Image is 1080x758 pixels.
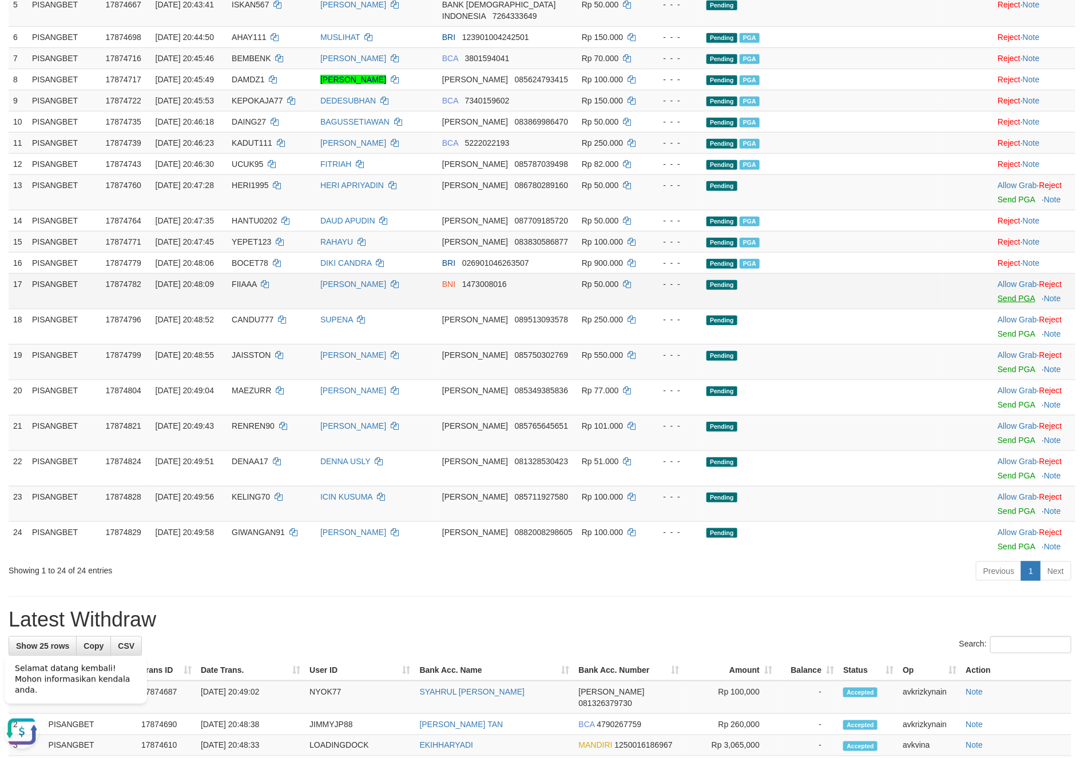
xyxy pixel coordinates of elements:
div: - - - [652,53,697,64]
span: 17874779 [106,258,141,268]
span: Marked by avkrizkynain [740,33,760,43]
span: KEPOKAJA77 [232,96,283,105]
span: · [998,315,1039,324]
th: Status: activate to sort column ascending [839,660,898,681]
a: Note [1023,258,1040,268]
a: Note [1023,33,1040,42]
span: Pending [706,97,737,106]
a: BAGUSSETIAWAN [320,117,390,126]
a: SUPENA [320,315,353,324]
a: Note [966,720,983,729]
div: - - - [652,31,697,43]
a: Note [966,741,983,750]
span: 17874799 [106,350,141,360]
a: Reject [998,258,1021,268]
span: AHAY111 [232,33,266,42]
a: [PERSON_NAME] [320,138,386,147]
a: Allow Grab [998,315,1037,324]
a: Allow Grab [998,350,1037,360]
a: Note [1023,237,1040,246]
a: Allow Grab [998,386,1037,395]
span: · [998,386,1039,395]
div: - - - [652,385,697,396]
td: · [993,344,1075,380]
td: · [993,111,1075,132]
a: Send PGA [998,329,1035,338]
a: Reject [998,33,1021,42]
span: Marked by avkrizkynain [740,238,760,248]
span: UCUK95 [232,159,263,169]
span: BRI [442,33,455,42]
span: 17874764 [106,216,141,225]
span: Copy 085765645651 to clipboard [515,421,568,430]
td: · [993,153,1075,174]
td: · [993,380,1075,415]
span: [PERSON_NAME] [442,75,508,84]
th: Op: activate to sort column ascending [898,660,961,681]
span: 17874804 [106,386,141,395]
a: Note [1044,195,1061,204]
span: Copy 1473008016 to clipboard [462,280,507,289]
span: Marked by avkrizkynain [740,217,760,226]
a: Reject [998,237,1021,246]
span: [DATE] 20:48:55 [156,350,214,360]
td: 6 [9,26,27,47]
a: DENNA USLY [320,457,370,466]
span: [PERSON_NAME] [442,181,508,190]
div: - - - [652,349,697,361]
a: Show 25 rows [9,636,77,656]
span: Copy 085750302769 to clipboard [515,350,568,360]
span: Marked by avkrizkynain [740,259,760,269]
span: Rp 150.000 [582,33,623,42]
span: YEPET123 [232,237,271,246]
span: Copy 086780289160 to clipboard [515,181,568,190]
span: Marked by avkrizkynain [740,160,760,170]
span: Copy 083869986470 to clipboard [515,117,568,126]
a: CSV [110,636,142,656]
span: Pending [706,351,737,361]
span: Pending [706,118,737,127]
div: - - - [652,420,697,432]
span: HANTU0202 [232,216,277,225]
span: Pending [706,1,737,10]
span: [DATE] 20:45:46 [156,54,214,63]
span: MAEZURR [232,386,271,395]
span: CSV [118,641,134,651]
span: DAMDZ1 [232,75,265,84]
span: Marked by avkrizkynain [740,75,760,85]
td: PISANGBET [27,309,101,344]
span: Pending [706,139,737,149]
td: · [993,231,1075,252]
a: Reject [998,96,1021,105]
span: 17874722 [106,96,141,105]
span: 17874698 [106,33,141,42]
span: Copy 089513093578 to clipboard [515,315,568,324]
a: Note [1044,436,1061,445]
th: Bank Acc. Number: activate to sort column ascending [574,660,684,681]
td: PISANGBET [27,231,101,252]
span: Copy 7340159602 to clipboard [465,96,510,105]
a: Send PGA [998,436,1035,445]
a: [PERSON_NAME] [320,528,386,537]
a: Note [1044,542,1061,551]
span: [DATE] 20:47:45 [156,237,214,246]
span: Selamat datang kembali! Mohon informasikan kendala anda. [15,10,130,41]
span: [DATE] 20:46:18 [156,117,214,126]
span: Rp 50.000 [582,216,619,225]
button: Open LiveChat chat widget [5,61,39,95]
span: Marked by avkrizkynain [740,54,760,64]
a: Reject [998,117,1021,126]
span: [DATE] 20:45:53 [156,96,214,105]
span: Copy 026901046263507 to clipboard [462,258,529,268]
div: - - - [652,278,697,290]
div: - - - [652,137,697,149]
td: · [993,252,1075,273]
span: Show 25 rows [16,641,69,651]
span: JAISSTON [232,350,271,360]
span: 17874821 [106,421,141,430]
a: Reject [998,75,1021,84]
a: Reject [1039,350,1062,360]
span: [DATE] 20:46:23 [156,138,214,147]
span: BOCET78 [232,258,268,268]
a: Note [1044,400,1061,409]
